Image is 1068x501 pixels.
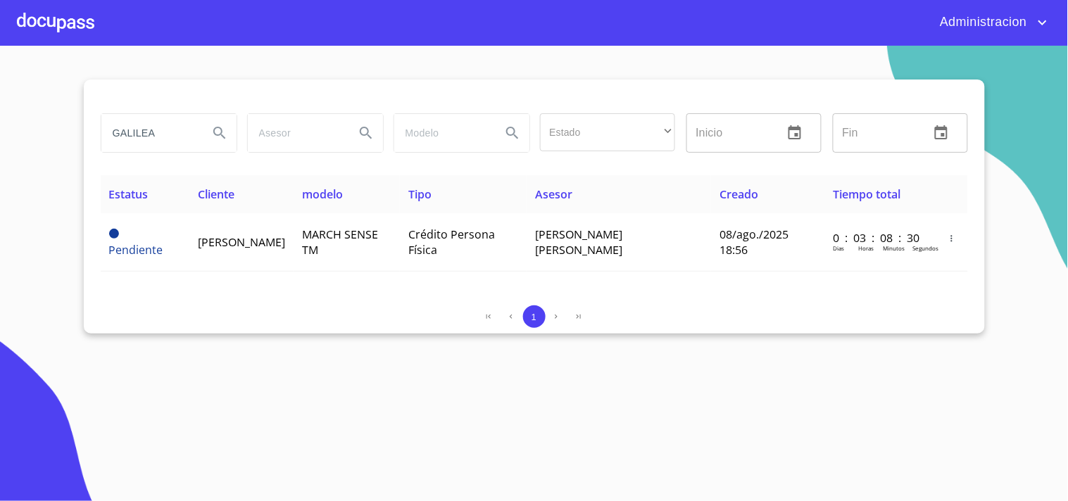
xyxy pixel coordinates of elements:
[349,116,383,150] button: Search
[912,244,938,252] p: Segundos
[535,227,622,258] span: [PERSON_NAME] [PERSON_NAME]
[109,242,163,258] span: Pendiente
[408,186,432,202] span: Tipo
[109,229,119,239] span: Pendiente
[109,186,149,202] span: Estatus
[535,186,572,202] span: Asesor
[101,114,197,152] input: search
[198,234,285,250] span: [PERSON_NAME]
[929,11,1034,34] span: Administracion
[394,114,490,152] input: search
[302,186,343,202] span: modelo
[302,227,378,258] span: MARCH SENSE TM
[540,113,675,151] div: ​
[883,244,905,252] p: Minutos
[496,116,529,150] button: Search
[203,116,237,150] button: Search
[858,244,874,252] p: Horas
[833,186,900,202] span: Tiempo total
[720,186,758,202] span: Creado
[720,227,789,258] span: 08/ago./2025 18:56
[833,230,928,246] p: 0 : 03 : 08 : 30
[248,114,344,152] input: search
[198,186,234,202] span: Cliente
[523,305,546,328] button: 1
[833,244,844,252] p: Dias
[408,227,495,258] span: Crédito Persona Física
[929,11,1051,34] button: account of current user
[532,312,536,322] span: 1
